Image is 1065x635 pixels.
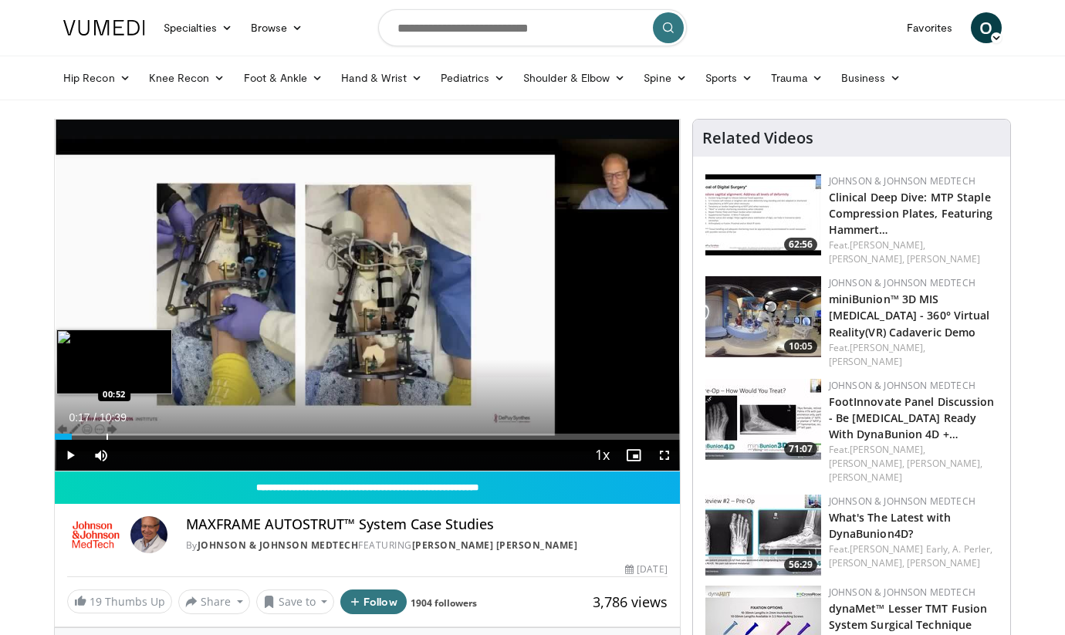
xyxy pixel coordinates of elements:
div: Progress Bar [55,434,680,440]
a: [PERSON_NAME], [829,457,904,470]
img: Johnson & Johnson MedTech [67,516,124,553]
span: / [93,411,96,424]
a: [PERSON_NAME] [PERSON_NAME] [412,539,578,552]
button: Save to [256,589,335,614]
img: 3c409185-a7a1-460e-ae30-0289bded164f.150x105_q85_crop-smart_upscale.jpg [705,379,821,460]
a: Business [832,62,911,93]
a: Knee Recon [140,62,235,93]
a: [PERSON_NAME], [850,238,925,252]
a: Johnson & Johnson MedTech [829,276,975,289]
a: FootInnovate Panel Discussion - Be [MEDICAL_DATA] Ready With DynaBunion 4D +… [829,394,995,441]
a: Spine [634,62,695,93]
img: VuMedi Logo [63,20,145,35]
a: 1904 followers [411,596,477,610]
h4: MAXFRAME AUTOSTRUT™ System Case Studies [186,516,668,533]
img: Avatar [130,516,167,553]
div: [DATE] [625,562,667,576]
button: Mute [86,440,117,471]
a: [PERSON_NAME] [907,252,980,265]
a: Hip Recon [54,62,140,93]
span: 10:39 [100,411,127,424]
a: [PERSON_NAME], [850,443,925,456]
a: Clinical Deep Dive: MTP Staple Compression Plates, Featuring Hammert… [829,190,993,237]
a: Sports [696,62,762,93]
a: 71:07 [705,379,821,460]
button: Fullscreen [649,440,680,471]
video-js: Video Player [55,120,680,471]
button: Share [178,589,250,614]
a: 19 Thumbs Up [67,589,172,613]
a: [PERSON_NAME], [829,252,904,265]
a: [PERSON_NAME], [907,457,982,470]
a: Trauma [762,62,832,93]
a: Johnson & Johnson MedTech [829,586,975,599]
a: Hand & Wrist [332,62,431,93]
a: [PERSON_NAME], [850,341,925,354]
a: Specialties [154,12,242,43]
a: 62:56 [705,174,821,255]
span: 62:56 [784,238,817,252]
a: dynaMet™ Lesser TMT Fusion System Surgical Technique [829,601,988,632]
span: 56:29 [784,558,817,572]
a: miniBunion™ 3D MIS [MEDICAL_DATA] - 360° Virtual Reality(VR) Cadaveric Demo [829,292,990,339]
a: 56:29 [705,495,821,576]
a: 10:05 [705,276,821,357]
a: [PERSON_NAME] [829,355,902,368]
a: Browse [242,12,313,43]
input: Search topics, interventions [378,9,687,46]
div: By FEATURING [186,539,668,552]
img: 5624e76b-66bb-4967-9e86-76a0e1851b2b.150x105_q85_crop-smart_upscale.jpg [705,495,821,576]
a: Johnson & Johnson MedTech [198,539,359,552]
a: [PERSON_NAME] [829,471,902,484]
a: [PERSON_NAME] Early, [850,542,950,556]
div: Feat. [829,238,998,266]
img: 64bb184f-7417-4091-bbfa-a7534f701469.150x105_q85_crop-smart_upscale.jpg [705,174,821,255]
div: Feat. [829,443,998,485]
button: Playback Rate [587,440,618,471]
span: 71:07 [784,442,817,456]
span: 10:05 [784,339,817,353]
a: [PERSON_NAME] [907,556,980,569]
a: Johnson & Johnson MedTech [829,379,975,392]
span: 3,786 views [593,593,668,611]
a: Johnson & Johnson MedTech [829,174,975,187]
a: Johnson & Johnson MedTech [829,495,975,508]
div: Feat. [829,542,998,570]
a: [PERSON_NAME], [829,556,904,569]
a: Shoulder & Elbow [514,62,634,93]
img: c1871fbd-349f-457a-8a2a-d1a0777736b8.150x105_q85_crop-smart_upscale.jpg [705,276,821,357]
button: Enable picture-in-picture mode [618,440,649,471]
a: O [971,12,1002,43]
a: Foot & Ankle [235,62,333,93]
a: Pediatrics [431,62,514,93]
div: Feat. [829,341,998,369]
span: 0:17 [69,411,90,424]
button: Play [55,440,86,471]
h4: Related Videos [702,129,813,147]
img: image.jpeg [56,329,172,394]
button: Follow [340,589,407,614]
a: A. Perler, [952,542,992,556]
span: 19 [90,594,102,609]
a: Favorites [898,12,962,43]
a: What's The Latest with DynaBunion4D? [829,510,951,541]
